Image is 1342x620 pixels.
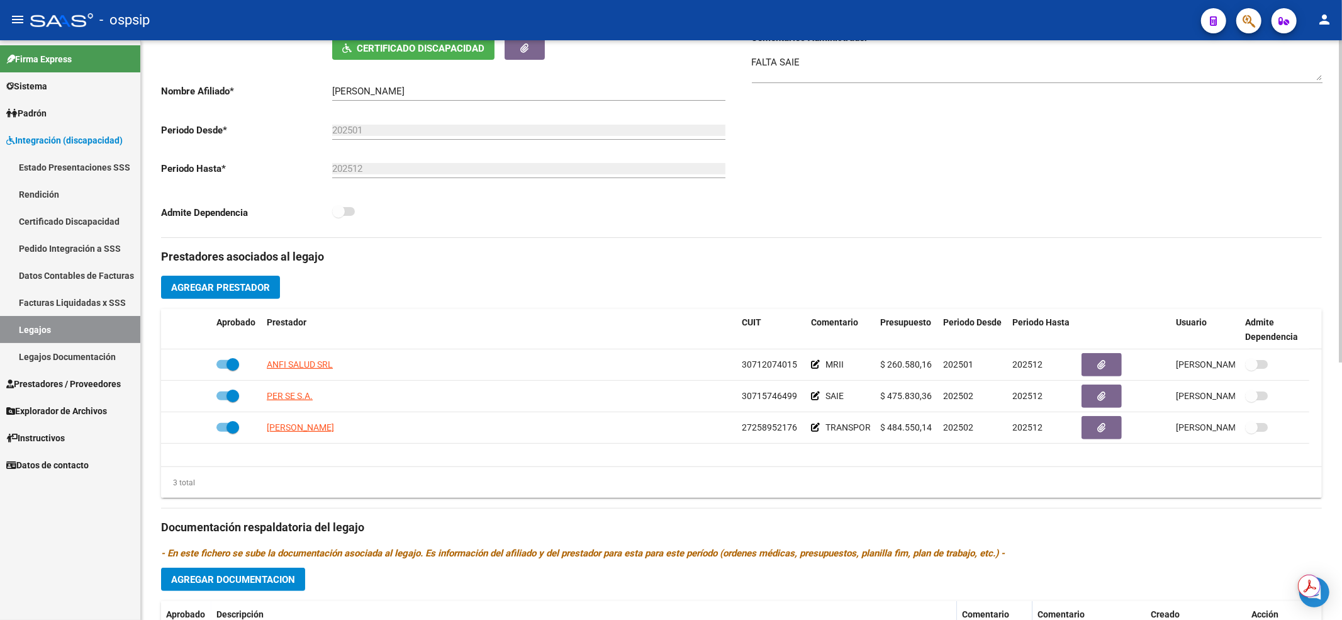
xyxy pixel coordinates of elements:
[1012,359,1043,369] span: 202512
[6,404,107,418] span: Explorador de Archivos
[216,317,255,327] span: Aprobado
[1176,422,1275,432] span: [PERSON_NAME] [DATE]
[6,52,72,66] span: Firma Express
[10,12,25,27] mat-icon: menu
[1245,317,1298,342] span: Admite Dependencia
[6,79,47,93] span: Sistema
[262,309,737,351] datatable-header-cell: Prestador
[1012,317,1070,327] span: Periodo Hasta
[875,309,938,351] datatable-header-cell: Presupuesto
[211,309,262,351] datatable-header-cell: Aprobado
[267,422,334,432] span: [PERSON_NAME]
[1240,309,1309,351] datatable-header-cell: Admite Dependencia
[6,377,121,391] span: Prestadores / Proveedores
[6,106,47,120] span: Padrón
[825,359,844,369] span: MRII
[171,574,295,585] span: Agregar Documentacion
[943,422,973,432] span: 202502
[1007,309,1076,351] datatable-header-cell: Periodo Hasta
[166,609,205,619] span: Aprobado
[1251,609,1278,619] span: Acción
[742,359,797,369] span: 30712074015
[1012,391,1043,401] span: 202512
[161,568,305,591] button: Agregar Documentacion
[811,317,858,327] span: Comentario
[1176,391,1275,401] span: [PERSON_NAME] [DATE]
[267,317,306,327] span: Prestador
[943,317,1002,327] span: Periodo Desde
[742,422,797,432] span: 27258952176
[938,309,1007,351] datatable-header-cell: Periodo Desde
[1176,317,1207,327] span: Usuario
[161,206,332,220] p: Admite Dependencia
[161,476,195,490] div: 3 total
[161,162,332,176] p: Periodo Hasta
[1151,609,1180,619] span: Creado
[332,37,495,60] button: Certificado Discapacidad
[943,359,973,369] span: 202501
[161,123,332,137] p: Periodo Desde
[1171,309,1240,351] datatable-header-cell: Usuario
[742,317,761,327] span: CUIT
[161,519,1322,536] h3: Documentación respaldatoria del legajo
[357,43,484,54] span: Certificado Discapacidad
[737,309,806,351] datatable-header-cell: CUIT
[267,391,313,401] span: PER SE S.A.
[825,422,982,432] span: TRANSPORTE A TERAPIAS 34.4 KM/DIA
[825,391,844,401] span: SAIE
[6,133,123,147] span: Integración (discapacidad)
[161,84,332,98] p: Nombre Afiliado
[6,458,89,472] span: Datos de contacto
[880,391,932,401] span: $ 475.830,36
[1317,12,1332,27] mat-icon: person
[99,6,150,34] span: - ospsip
[962,609,1009,619] span: Comentario
[880,317,931,327] span: Presupuesto
[742,391,797,401] span: 30715746499
[161,276,280,299] button: Agregar Prestador
[943,391,973,401] span: 202502
[880,359,932,369] span: $ 260.580,16
[171,282,270,293] span: Agregar Prestador
[216,609,264,619] span: Descripción
[880,422,932,432] span: $ 484.550,14
[161,548,1005,559] i: - En este fichero se sube la documentación asociada al legajo. Es información del afiliado y del ...
[267,359,333,369] span: ANFI SALUD SRL
[806,309,875,351] datatable-header-cell: Comentario
[1012,422,1043,432] span: 202512
[6,431,65,445] span: Instructivos
[161,248,1322,266] h3: Prestadores asociados al legajo
[1176,359,1275,369] span: [PERSON_NAME] [DATE]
